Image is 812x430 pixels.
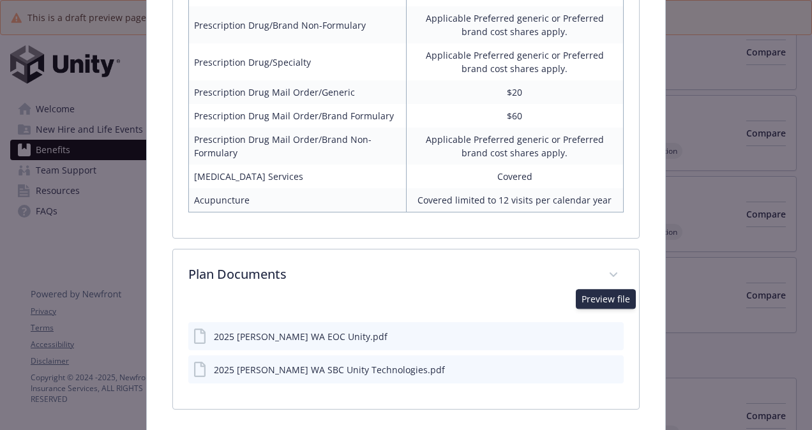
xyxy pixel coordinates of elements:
[188,80,406,104] td: Prescription Drug Mail Order/Generic
[587,363,597,376] button: download file
[587,330,597,343] button: download file
[188,43,406,80] td: Prescription Drug/Specialty
[406,6,624,43] td: Applicable Preferred generic or Preferred brand cost shares apply.
[188,165,406,188] td: [MEDICAL_DATA] Services
[406,104,624,128] td: $60
[406,188,624,212] td: Covered limited to 12 visits per calendar year
[188,188,406,212] td: Acupuncture
[607,363,619,376] button: preview file
[188,6,406,43] td: Prescription Drug/Brand Non-Formulary
[406,165,624,188] td: Covered
[173,249,639,302] div: Plan Documents
[406,43,624,80] td: Applicable Preferred generic or Preferred brand cost shares apply.
[607,330,619,343] button: preview file
[188,104,406,128] td: Prescription Drug Mail Order/Brand Formulary
[214,363,445,376] div: 2025 [PERSON_NAME] WA SBC Unity Technologies.pdf
[173,302,639,409] div: Plan Documents
[188,265,593,284] p: Plan Documents
[406,128,624,165] td: Applicable Preferred generic or Preferred brand cost shares apply.
[188,128,406,165] td: Prescription Drug Mail Order/Brand Non-Formulary
[406,80,624,104] td: $20
[214,330,387,343] div: 2025 [PERSON_NAME] WA EOC Unity.pdf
